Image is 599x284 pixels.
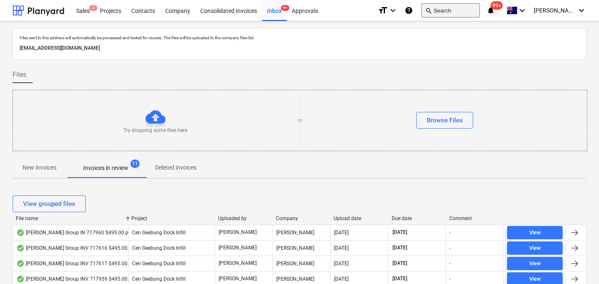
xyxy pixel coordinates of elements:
p: [PERSON_NAME] [219,244,257,251]
span: [DATE] [392,229,408,236]
i: keyboard_arrow_down [576,5,586,15]
p: [PERSON_NAME] [219,275,257,282]
p: New invoices [23,163,56,172]
p: Try dropping some files here [123,127,187,134]
div: [DATE] [334,245,349,251]
div: - [449,261,451,266]
div: [PERSON_NAME] Group INV 717617 $495.00.pdf [16,260,136,267]
p: [PERSON_NAME] [219,229,257,236]
span: 11 [130,160,140,168]
span: Cen Geebung Dock Infill [132,276,186,282]
i: keyboard_arrow_down [517,5,527,15]
div: Comment [449,216,500,221]
i: notifications [487,5,495,15]
div: Upload date [334,216,385,221]
div: View [529,228,541,238]
span: [DATE] [392,244,408,251]
p: Invoices in review [83,164,128,172]
span: [PERSON_NAME] [534,7,576,14]
div: OCR finished [16,276,25,282]
div: Project [131,216,211,221]
span: [DATE] [392,260,408,267]
div: View grouped files [23,198,75,209]
div: - [449,245,451,251]
div: OCR finished [16,260,25,267]
div: Due date [392,216,443,221]
span: 1 [89,5,97,11]
div: Browse Files [427,115,463,126]
button: View grouped files [13,195,86,212]
p: Deleted invoices [155,163,196,172]
div: View [529,243,541,253]
div: Company [276,216,327,221]
span: Files [13,70,26,80]
div: View [529,274,541,284]
div: OCR finished [16,229,25,236]
div: - [449,276,451,282]
div: View [529,259,541,269]
p: or [298,117,302,124]
div: Try dropping some files hereorBrowse Files [13,90,587,151]
span: 9+ [281,5,289,11]
span: [DATE] [392,275,408,282]
div: [PERSON_NAME] [273,257,330,270]
i: format_size [378,5,388,15]
div: [DATE] [334,261,349,266]
span: 99+ [491,1,503,10]
span: Cen Geebung Dock Infill [132,261,186,266]
div: - [449,230,451,236]
div: [PERSON_NAME] [273,241,330,255]
div: [PERSON_NAME] Group IN 717960 $495.00.pdf [16,229,133,236]
p: Files sent to this address will automatically be processed and tested for viruses. The files will... [20,35,579,41]
div: [PERSON_NAME] Group INV 717959 $495.00.pdf [16,276,136,282]
i: keyboard_arrow_down [388,5,398,15]
span: Cen Geebung Dock Infill [132,230,186,236]
div: File name [16,216,125,221]
div: [PERSON_NAME] Group INV 717616 $495.00.pdf [16,245,136,251]
iframe: Chat Widget [557,244,599,284]
button: View [507,226,563,239]
div: [DATE] [334,276,349,282]
p: [PERSON_NAME] [219,260,257,267]
p: [EMAIL_ADDRESS][DOMAIN_NAME] [20,44,579,53]
div: OCR finished [16,245,25,251]
i: Knowledge base [405,5,413,15]
div: [DATE] [334,230,349,236]
button: View [507,257,563,270]
span: Cen Geebung Dock Infill [132,245,186,251]
span: search [425,7,432,14]
div: Uploaded by [218,216,269,221]
button: View [507,241,563,255]
div: [PERSON_NAME] [273,226,330,239]
button: Browse Files [416,112,473,129]
button: Search [421,3,480,18]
